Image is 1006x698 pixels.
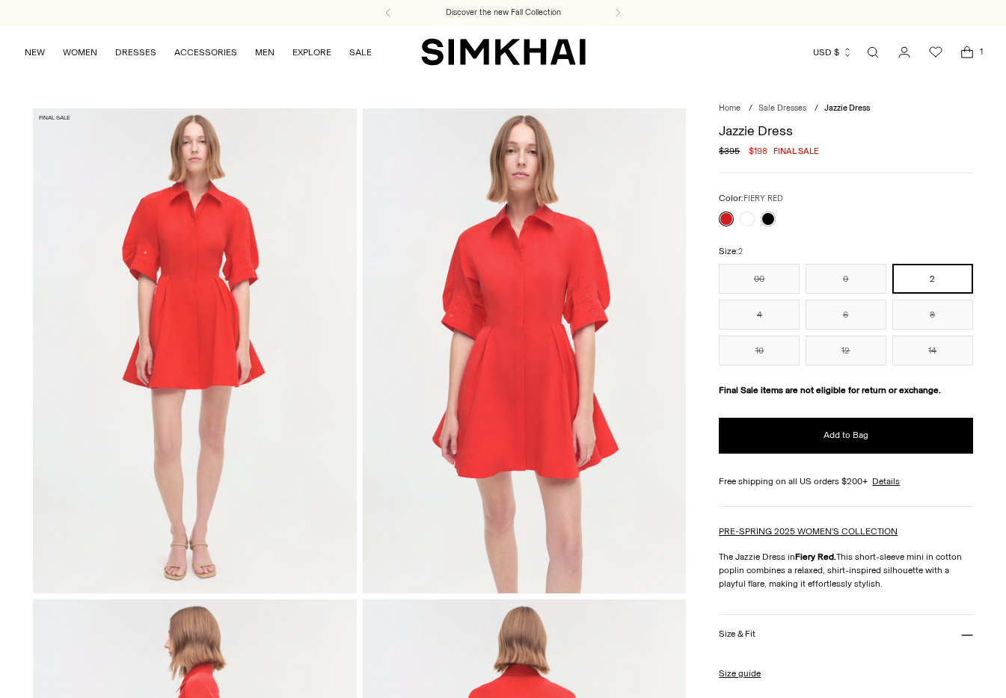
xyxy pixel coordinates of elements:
[952,37,982,67] a: Open cart modal
[719,103,740,113] a: Home
[719,526,898,537] a: PRE-SPRING 2025 WOMEN'S COLLECTION
[815,102,818,115] div: /
[719,102,972,115] nav: breadcrumbs
[719,244,743,259] label: Size:
[719,667,761,680] a: Size guide
[823,429,868,442] span: Add to Bag
[719,191,783,206] label: Color:
[892,300,973,330] button: 8
[719,124,972,138] h1: Jazzie Dress
[446,7,561,19] a: Discover the new Fall Collection
[806,300,886,330] button: 6
[824,103,870,113] span: Jazzie Dress
[858,37,888,67] a: Open search modal
[115,36,156,69] a: DRESSES
[719,418,972,454] button: Add to Bag
[421,37,586,67] a: SIMKHAI
[921,37,951,67] a: Wishlist
[806,336,886,365] button: 12
[795,552,836,562] strong: Fiery Red.
[292,36,331,69] a: EXPLORE
[719,475,972,488] div: Free shipping on all US orders $200+
[738,247,743,256] span: 2
[872,475,900,488] a: Details
[719,629,755,639] h3: Size & Fit
[719,550,972,590] p: The Jazzie Dress in This short-sleeve mini in cotton poplin combines a relaxed, shirt-inspired si...
[25,36,45,69] a: NEW
[813,36,853,69] button: USD $
[719,300,800,330] button: 4
[719,144,740,158] s: $395
[889,37,919,67] a: Go to the account page
[892,336,973,365] button: 14
[758,103,806,113] a: Sale Dresses
[33,108,356,593] img: Jazzie Dress
[806,264,886,294] button: 0
[255,36,274,69] a: MEN
[892,264,973,294] button: 2
[743,194,783,203] span: FIERY RED
[174,36,237,69] a: ACCESSORIES
[749,102,752,115] div: /
[975,45,988,58] span: 1
[719,385,941,395] strong: Final Sale items are not eligible for return or exchange.
[749,144,767,158] span: $198
[719,336,800,365] button: 10
[63,36,97,69] a: WOMEN
[349,36,372,69] a: SALE
[363,108,686,593] img: Jazzie Dress
[719,615,972,653] button: Size & Fit
[719,264,800,294] button: 00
